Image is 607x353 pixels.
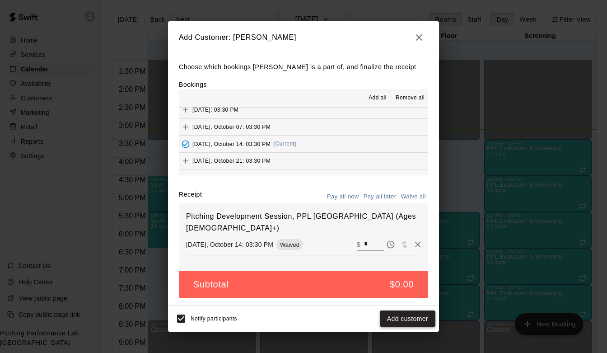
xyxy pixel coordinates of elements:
button: Add customer [380,311,435,327]
span: [DATE]: 03:30 PM [192,175,238,181]
span: Notify participants [191,315,237,322]
h5: $0.00 [390,278,414,291]
button: Add[DATE], October 07: 03:30 PM [179,119,428,136]
p: $ [357,240,360,249]
span: Pay later [384,240,397,248]
span: Add all [369,94,387,103]
span: Remove all [396,94,425,103]
button: Add all [363,91,392,105]
span: Add [179,123,192,130]
button: Added - Collect Payment[DATE], October 14: 03:30 PM(Current) [179,136,428,152]
span: [DATE], October 21: 03:30 PM [192,158,271,164]
button: Remove all [392,91,428,105]
p: [DATE], October 14: 03:30 PM [186,240,273,249]
button: Added - Collect Payment [179,137,192,151]
span: [DATE], October 14: 03:30 PM [192,141,271,147]
p: Choose which bookings [PERSON_NAME] is a part of, and finalize the receipt [179,61,428,73]
span: Add [179,174,192,181]
span: (Current) [273,141,297,147]
span: Waive payment [397,240,411,248]
span: Add [179,106,192,113]
button: Waive all [398,190,428,204]
button: Remove [411,238,425,251]
span: Waived [276,241,303,248]
h5: Subtotal [193,278,229,291]
button: Pay all later [361,190,399,204]
label: Receipt [179,190,202,204]
button: Pay all now [325,190,361,204]
span: [DATE]: 03:30 PM [192,107,238,113]
span: Add [179,157,192,164]
button: Add[DATE]: 03:30 PM [179,102,428,118]
h2: Add Customer: [PERSON_NAME] [168,21,439,54]
button: Add[DATE], October 21: 03:30 PM [179,153,428,169]
button: Add[DATE]: 03:30 PM [179,170,428,187]
h6: Pitching Development Session, PPL [GEOGRAPHIC_DATA] (Ages [DEMOGRAPHIC_DATA]+) [186,211,421,234]
label: Bookings [179,81,207,88]
span: [DATE], October 07: 03:30 PM [192,124,271,130]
